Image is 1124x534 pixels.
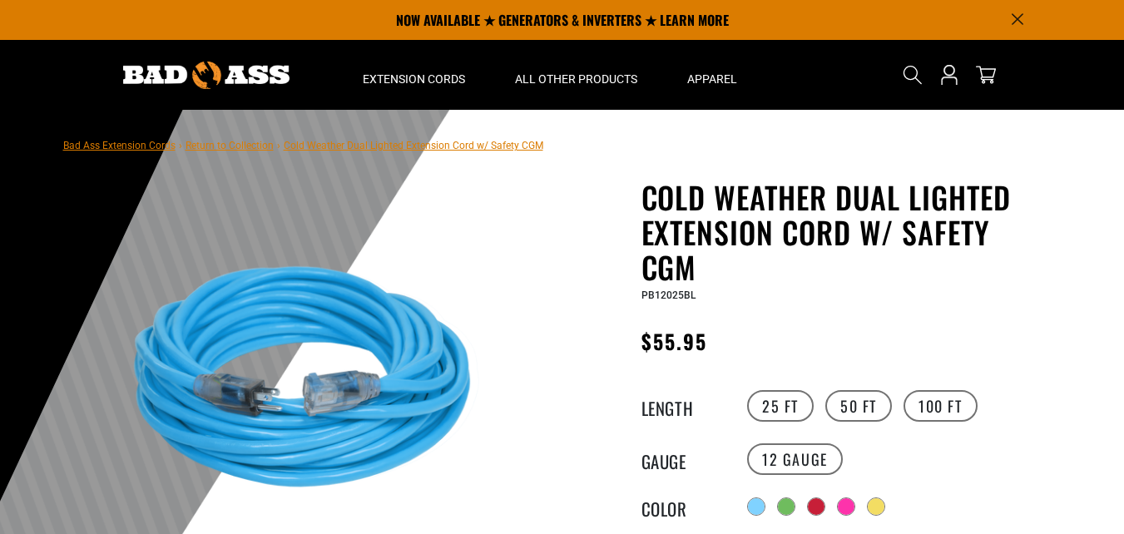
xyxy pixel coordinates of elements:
summary: Search [899,62,926,88]
label: 50 FT [825,390,892,422]
summary: All Other Products [490,40,662,110]
nav: breadcrumbs [63,135,543,155]
label: 12 Gauge [747,443,843,475]
span: All Other Products [515,72,637,87]
legend: Color [641,496,725,517]
img: Bad Ass Extension Cords [123,62,290,89]
legend: Length [641,395,725,417]
label: 25 FT [747,390,814,422]
summary: Extension Cords [338,40,490,110]
span: Apparel [687,72,737,87]
span: › [179,140,182,151]
span: PB12025BL [641,289,696,301]
a: Return to Collection [186,140,274,151]
span: $55.95 [641,326,707,356]
span: Extension Cords [363,72,465,87]
span: Cold Weather Dual Lighted Extension Cord w/ Safety CGM [284,140,543,151]
legend: Gauge [641,448,725,470]
span: › [277,140,280,151]
h1: Cold Weather Dual Lighted Extension Cord w/ Safety CGM [641,180,1049,284]
label: 100 FT [904,390,978,422]
a: Bad Ass Extension Cords [63,140,176,151]
summary: Apparel [662,40,762,110]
